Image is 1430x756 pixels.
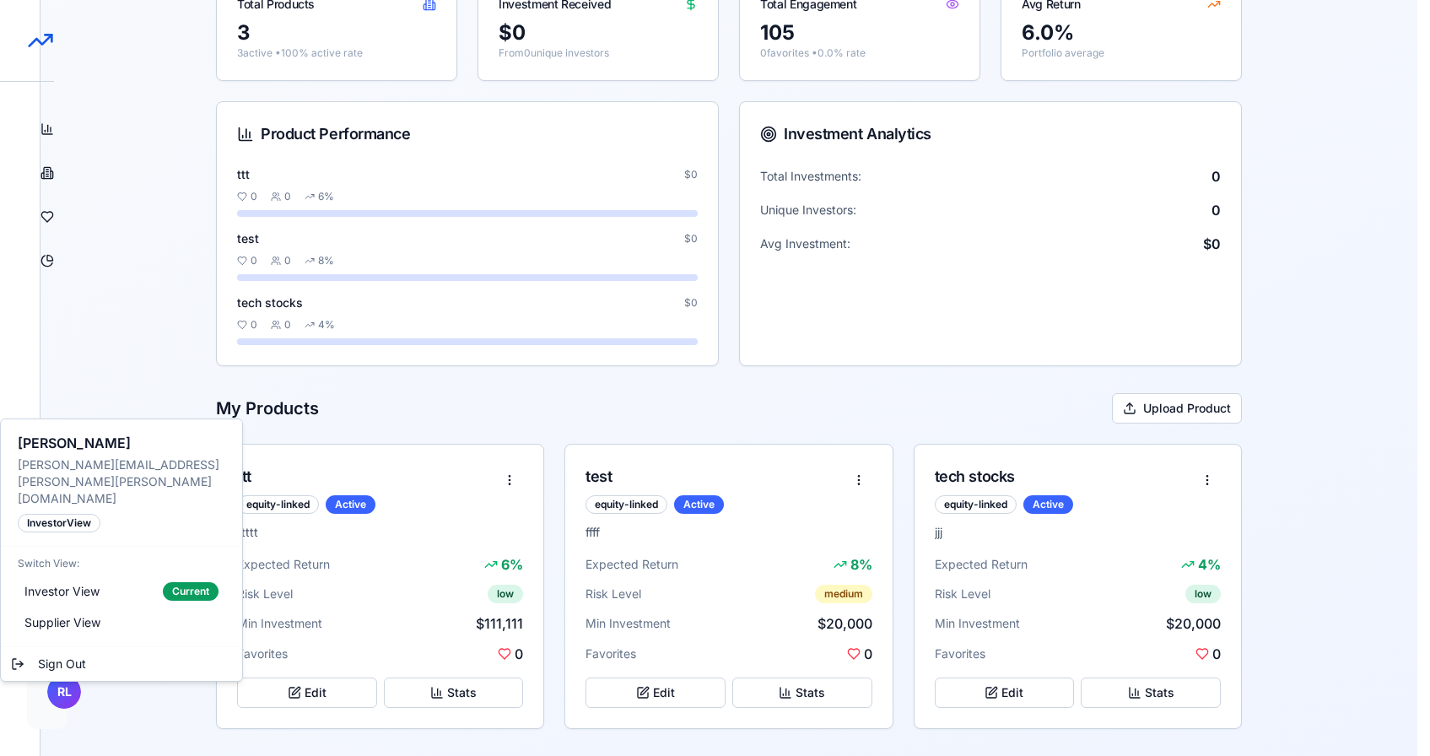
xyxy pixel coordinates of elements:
span: Supplier View [24,614,100,631]
div: [PERSON_NAME] [18,433,225,453]
div: Current [163,582,219,601]
div: Sign Out [4,651,239,678]
div: investor View [18,514,100,532]
div: Switch View: [18,557,225,570]
span: Investor View [24,583,100,600]
div: [PERSON_NAME][EMAIL_ADDRESS][PERSON_NAME][PERSON_NAME][DOMAIN_NAME] [18,456,225,507]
